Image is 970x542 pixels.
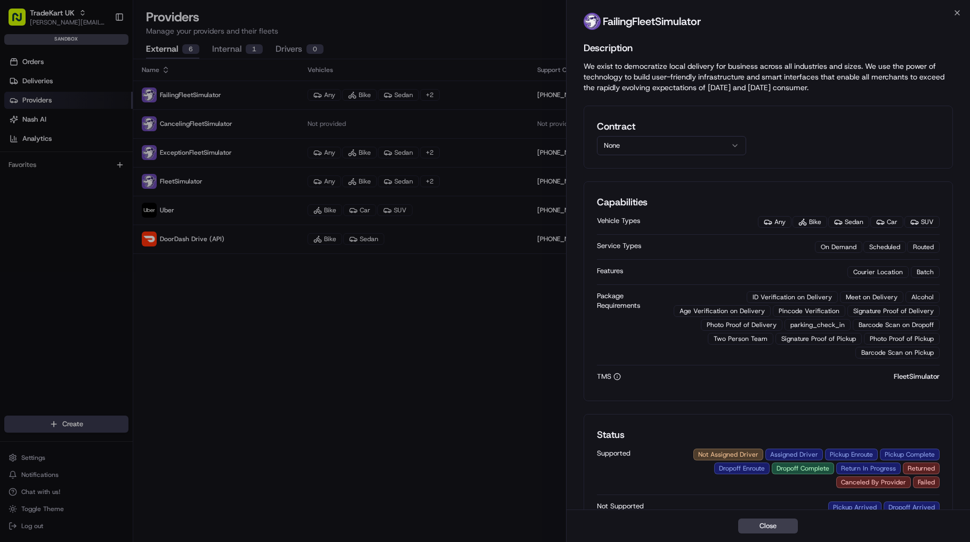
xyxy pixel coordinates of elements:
div: Bike [793,216,827,228]
div: Alcohol [906,291,940,303]
button: Close [738,519,798,533]
span: Not Supported [597,501,820,511]
a: Powered byPylon [75,264,129,272]
span: Supported [597,449,666,458]
div: Signature Proof of Pickup [775,333,862,345]
button: Start new chat [181,105,194,117]
img: Grace Nketiah [11,184,28,201]
div: On Demand [815,241,862,253]
div: Two Person Team [708,333,773,345]
div: Age Verification on Delivery [674,305,771,317]
h2: Description [584,41,953,55]
span: [PERSON_NAME] [33,194,86,202]
span: Pylon [106,264,129,272]
div: parking_check_in [785,319,851,331]
span: Knowledge Base [21,238,82,249]
img: 1736555255976-a54dd68f-1ca7-489b-9aae-adbdc363a1c4 [21,194,30,203]
div: Vehicle Types [597,216,758,226]
div: Courier Location [847,266,909,278]
div: 💻 [90,239,99,248]
div: TMS [597,372,894,381]
h2: FailingFleetSimulator [603,14,701,29]
div: Batch [911,266,940,278]
div: Scheduled [863,241,906,253]
span: • [88,194,92,202]
h2: Status [597,427,940,442]
div: Photo Proof of Pickup [864,333,940,345]
span: 9:12 AM [94,165,120,173]
button: See all [165,136,194,149]
div: Package Requirements [597,291,666,310]
div: 📗 [11,239,19,248]
span: 9:10 AM [94,194,120,202]
p: We exist to democratize local delivery for business across all industries and sizes. We use the p... [584,61,953,93]
div: We're available if you need us! [48,112,147,121]
input: Clear [28,68,176,79]
div: SUV [904,216,940,228]
div: Meet on Delivery [840,291,903,303]
img: Nash [11,10,32,31]
p: FleetSimulator [894,372,940,381]
img: Masood Aslam [11,155,28,172]
div: Photo Proof of Delivery [701,319,782,331]
span: API Documentation [101,238,171,249]
p: Welcome 👋 [11,42,194,59]
div: Features [597,266,847,276]
div: ID Verification on Delivery [747,291,838,303]
img: 4281594248423_2fcf9dad9f2a874258b8_72.png [22,101,42,121]
span: [PERSON_NAME] [33,165,86,173]
div: Sedan [828,216,869,228]
a: 📗Knowledge Base [6,234,86,253]
div: Barcode Scan on Dropoff [853,319,940,331]
img: 1736555255976-a54dd68f-1ca7-489b-9aae-adbdc363a1c4 [11,101,30,121]
div: Service Types [597,241,815,251]
div: Car [870,216,903,228]
span: • [88,165,92,173]
h2: Capabilities [597,195,940,210]
div: Any [758,216,791,228]
div: Routed [907,241,940,253]
img: FleetSimulator.png [584,13,601,30]
a: 💻API Documentation [86,234,175,253]
div: Start new chat [48,101,175,112]
div: Barcode Scan on Pickup [855,347,940,358]
div: Signature Proof of Delivery [847,305,940,317]
div: Pincode Verification [773,305,845,317]
div: Past conversations [11,138,68,147]
h2: Contract [597,119,746,134]
img: 1736555255976-a54dd68f-1ca7-489b-9aae-adbdc363a1c4 [21,165,30,174]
